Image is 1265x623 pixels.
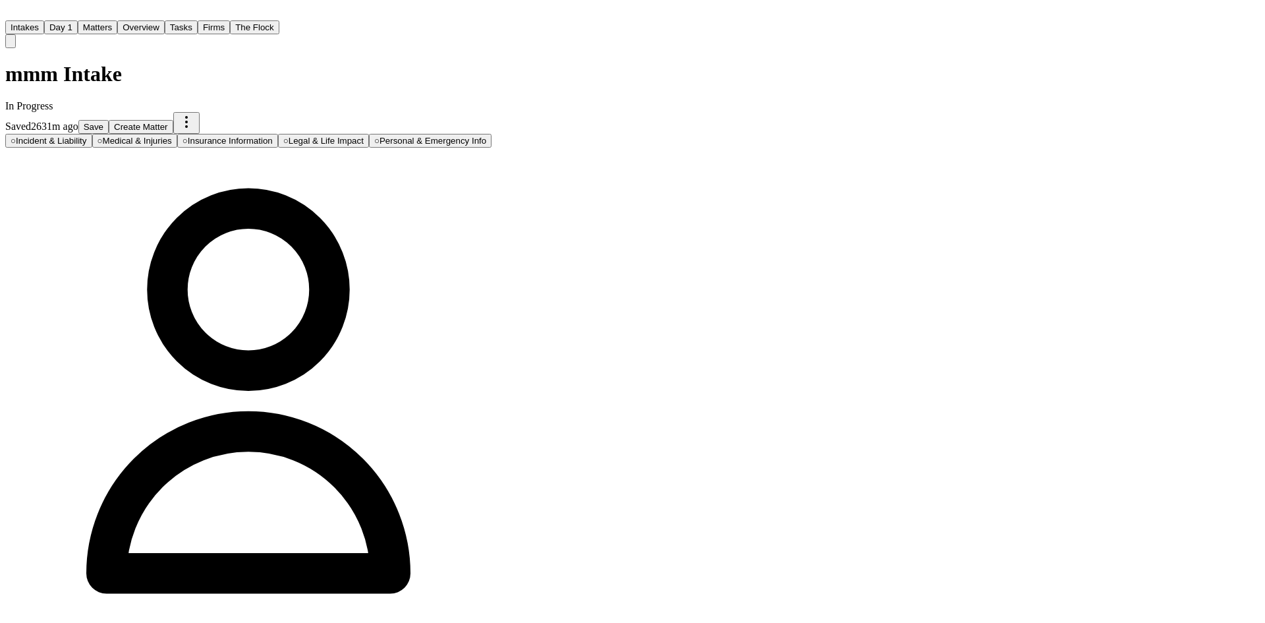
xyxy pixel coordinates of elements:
[117,20,165,34] button: Overview
[374,136,379,146] span: ○
[5,5,21,18] img: Finch Logo
[16,136,86,146] span: Incident & Liability
[165,21,198,32] a: Tasks
[98,136,103,146] span: ○
[379,136,486,146] span: Personal & Emergency Info
[283,136,289,146] span: ○
[198,20,230,34] button: Firms
[188,136,273,146] span: Insurance Information
[173,112,200,134] button: More actions
[230,21,279,32] a: The Flock
[11,136,16,146] span: ○
[103,136,172,146] span: Medical & Injuries
[109,120,173,134] button: Create Matter
[165,20,198,34] button: Tasks
[78,20,117,34] button: Matters
[5,100,53,111] span: In Progress
[278,134,369,148] button: Go to Legal & Life Impact
[5,9,21,20] a: Home
[78,21,117,32] a: Matters
[92,134,177,148] button: Go to Medical & Injuries
[198,21,230,32] a: Firms
[5,21,44,32] a: Intakes
[230,20,279,34] button: The Flock
[44,21,78,32] a: Day 1
[183,136,188,146] span: ○
[5,62,492,86] h1: mmm Intake
[369,134,492,148] button: Go to Personal & Emergency Info
[5,20,44,34] button: Intakes
[78,120,109,134] button: Save
[5,134,92,148] button: Go to Incident & Liability
[44,20,78,34] button: Day 1
[117,21,165,32] a: Overview
[177,134,278,148] button: Go to Insurance Information
[5,121,78,132] span: Saved 2631m ago
[289,136,364,146] span: Legal & Life Impact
